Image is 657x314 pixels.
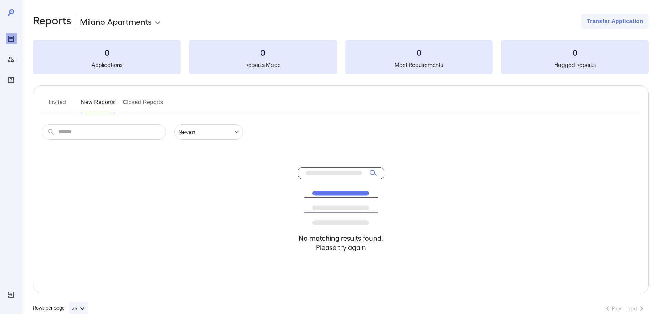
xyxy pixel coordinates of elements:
h3: 0 [33,47,181,58]
h2: Reports [33,14,71,29]
p: Milano Apartments [80,16,152,27]
h4: Please try again [298,243,384,252]
button: Closed Reports [123,97,163,113]
div: FAQ [6,74,17,85]
button: Transfer Application [581,14,649,29]
div: Manage Users [6,54,17,65]
h3: 0 [345,47,493,58]
summary: 0Applications0Reports Made0Meet Requirements0Flagged Reports [33,40,649,74]
h5: Meet Requirements [345,61,493,69]
h3: 0 [501,47,649,58]
h5: Applications [33,61,181,69]
button: New Reports [81,97,115,113]
h4: No matching results found. [298,233,384,243]
div: Log Out [6,289,17,300]
div: Reports [6,33,17,44]
nav: pagination navigation [600,303,649,314]
h3: 0 [189,47,337,58]
h5: Flagged Reports [501,61,649,69]
div: Newest [174,124,243,140]
h5: Reports Made [189,61,337,69]
button: Invited [42,97,73,113]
